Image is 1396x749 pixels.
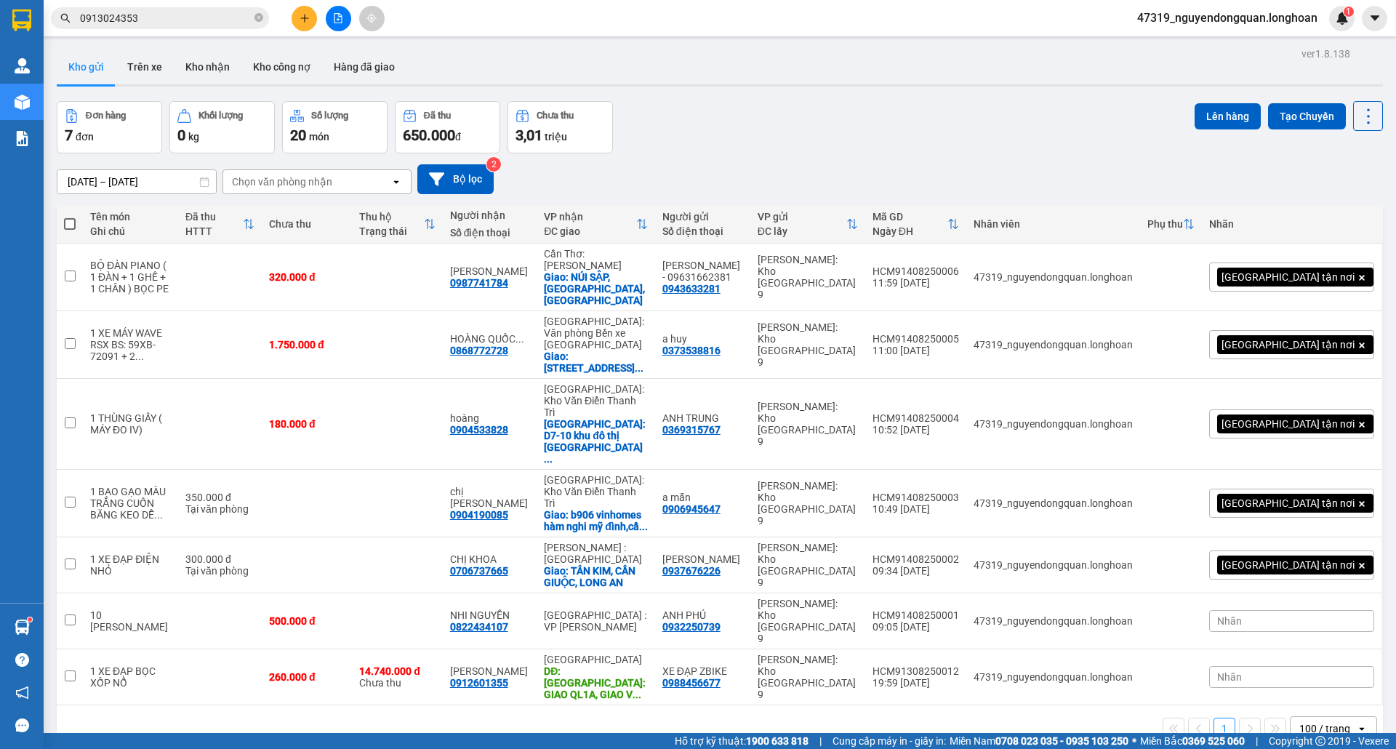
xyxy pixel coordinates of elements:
[450,609,529,621] div: NHI NGUYỄN
[178,205,262,244] th: Toggle SortBy
[974,497,1133,509] div: 47319_nguyendongquan.longhoan
[639,521,648,532] span: ...
[1336,12,1349,25] img: icon-new-feature
[758,542,858,588] div: [PERSON_NAME]: Kho [GEOGRAPHIC_DATA] 9
[450,227,529,239] div: Số điện thoại
[241,49,322,84] button: Kho công nợ
[326,6,351,31] button: file-add
[135,351,144,362] span: ...
[450,553,529,565] div: CHỊ KHOA
[269,671,345,683] div: 260.000 đ
[90,412,171,436] div: 1 THÙNG GIẤY ( MÁY ĐO IV)
[359,665,435,689] div: Chưa thu
[1344,7,1354,17] sup: 1
[311,111,348,121] div: Số lượng
[198,111,243,121] div: Khối lượng
[662,260,743,283] div: Lê Anh - 09631662381
[833,733,946,749] span: Cung cấp máy in - giấy in:
[1182,735,1245,747] strong: 0369 525 060
[544,542,648,565] div: [PERSON_NAME] : [GEOGRAPHIC_DATA]
[1140,733,1245,749] span: Miền Bắc
[450,277,508,289] div: 0987741784
[544,271,648,306] div: Giao: NÚI SẬP, THOẠI SƠN, AN GIANG
[269,271,345,283] div: 320.000 đ
[974,339,1133,351] div: 47319_nguyendongquan.longhoan
[872,565,959,577] div: 09:34 [DATE]
[662,333,743,345] div: a huy
[57,49,116,84] button: Kho gửi
[516,127,542,144] span: 3,01
[974,615,1133,627] div: 47319_nguyendongquan.longhoan
[758,225,846,237] div: ĐC lấy
[185,225,243,237] div: HTTT
[544,383,648,418] div: [GEOGRAPHIC_DATA]: Kho Văn Điển Thanh Trì
[60,13,71,23] span: search
[359,225,423,237] div: Trạng thái
[1346,7,1351,17] span: 1
[450,665,529,677] div: LÊ HỒNG TIẾN
[662,492,743,503] div: a mẫn
[758,480,858,526] div: [PERSON_NAME]: Kho [GEOGRAPHIC_DATA] 9
[185,553,254,565] div: 300.000 đ
[662,621,721,633] div: 0932250739
[1217,615,1242,627] span: Nhãn
[269,339,345,351] div: 1.750.000 đ
[15,686,29,700] span: notification
[872,503,959,515] div: 10:49 [DATE]
[1195,103,1261,129] button: Lên hàng
[872,412,959,424] div: HCM91408250004
[90,260,171,295] div: BỘ ĐÀN PIANO ( 1 ĐÀN + 1 GHẾ + 1 CHÂN ) BỌC PE
[185,492,254,503] div: 350.000 đ
[1209,218,1374,230] div: Nhãn
[758,211,846,223] div: VP gửi
[450,486,529,509] div: chị hiếu
[90,211,171,223] div: Tên món
[57,101,162,153] button: Đơn hàng7đơn
[1132,738,1136,744] span: ⚪️
[1217,671,1242,683] span: Nhãn
[417,164,494,194] button: Bộ lọc
[872,265,959,277] div: HCM91408250006
[662,225,743,237] div: Số điện thoại
[12,9,31,31] img: logo-vxr
[359,665,435,677] div: 14.740.000 đ
[76,131,94,143] span: đơn
[544,248,648,271] div: Cần Thơ: [PERSON_NAME]
[290,127,306,144] span: 20
[90,225,171,237] div: Ghi chú
[1299,721,1350,736] div: 100 / trang
[662,424,721,436] div: 0369315767
[1268,103,1346,129] button: Tạo Chuyến
[90,553,171,577] div: 1 XE ĐẠP ĐIỆN NHỎ
[309,131,329,143] span: món
[662,283,721,295] div: 0943633281
[269,218,345,230] div: Chưa thu
[15,95,30,110] img: warehouse-icon
[15,718,29,732] span: message
[758,321,858,368] div: [PERSON_NAME]: Kho [GEOGRAPHIC_DATA] 9
[974,671,1133,683] div: 47319_nguyendongquan.longhoan
[86,111,126,121] div: Đơn hàng
[872,609,959,621] div: HCM91408250001
[872,665,959,677] div: HCM91308250012
[486,157,501,172] sup: 2
[872,345,959,356] div: 11:00 [DATE]
[544,418,648,465] div: Giao: D7-10 khu đô thị geleximco đường lê trọng tấn hà đông hà nội
[185,503,254,515] div: Tại văn phòng
[1147,218,1183,230] div: Phụ thu
[544,609,648,633] div: [GEOGRAPHIC_DATA] : VP [PERSON_NAME]
[537,205,655,244] th: Toggle SortBy
[90,486,171,521] div: 1 BAO GẠO MÀU TRẮNG CUỐN BĂNG KEO DỄ VỠ
[662,609,743,621] div: ANH PHÚ
[185,565,254,577] div: Tại văn phòng
[80,10,252,26] input: Tìm tên, số ĐT hoặc mã đơn
[292,6,317,31] button: plus
[1256,733,1258,749] span: |
[185,211,243,223] div: Đã thu
[254,12,263,25] span: close-circle
[1221,271,1355,284] span: [GEOGRAPHIC_DATA] tận nơi
[15,58,30,73] img: warehouse-icon
[758,598,858,644] div: [PERSON_NAME]: Kho [GEOGRAPHIC_DATA] 9
[872,621,959,633] div: 09:05 [DATE]
[450,509,508,521] div: 0904190085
